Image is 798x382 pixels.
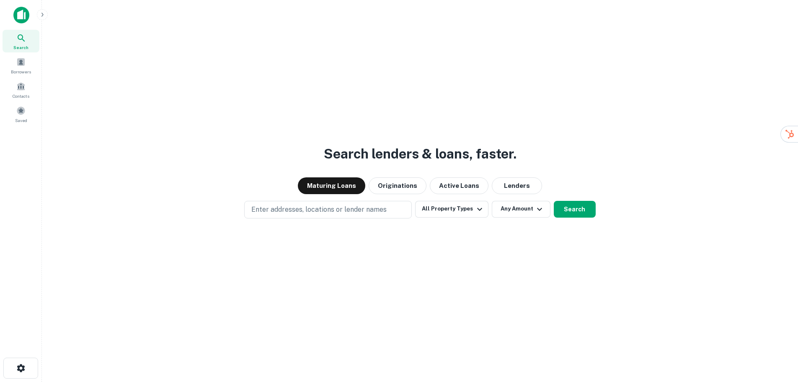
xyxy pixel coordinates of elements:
a: Contacts [3,78,39,101]
button: All Property Types [415,201,488,218]
img: capitalize-icon.png [13,7,29,23]
h3: Search lenders & loans, faster. [324,144,517,164]
a: Saved [3,103,39,125]
iframe: Chat Widget [756,288,798,328]
button: Search [554,201,596,218]
span: Borrowers [11,68,31,75]
span: Saved [15,117,27,124]
a: Borrowers [3,54,39,77]
button: Originations [369,177,426,194]
button: Any Amount [492,201,550,218]
span: Contacts [13,93,29,99]
p: Enter addresses, locations or lender names [251,205,387,215]
button: Enter addresses, locations or lender names [244,201,412,218]
button: Active Loans [430,177,488,194]
button: Maturing Loans [298,177,365,194]
button: Lenders [492,177,542,194]
span: Search [13,44,28,51]
a: Search [3,30,39,52]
